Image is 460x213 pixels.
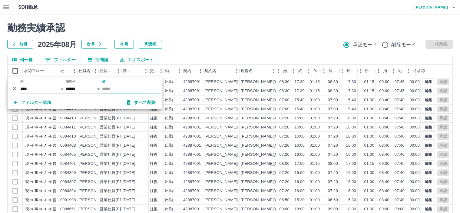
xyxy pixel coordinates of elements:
div: 営業社員(PT契約) [100,152,131,158]
div: 往復 [150,115,158,121]
text: Ａ [44,171,47,175]
div: 07:40 [395,115,405,121]
div: 42887001 [183,97,201,103]
button: メニュー [232,66,241,75]
div: 16:00 [346,125,356,130]
button: 編集 [422,133,435,140]
div: [PERSON_NAME][GEOGRAPHIC_DATA] [204,125,279,130]
button: メニュー [196,66,205,75]
button: 列選択 [8,55,38,64]
div: 承認 [417,65,425,77]
button: すべて削除 [122,97,161,108]
div: 16:00 [346,134,356,139]
div: [PERSON_NAME][GEOGRAPHIC_DATA] [204,143,279,148]
div: 08:40 [379,134,389,139]
div: 16:00 [295,134,305,139]
div: 01:15 [310,88,320,94]
span: 削除モード [392,41,416,48]
div: 勤務日 [121,65,149,77]
button: メニュー [269,66,278,75]
div: 0084410 [60,134,76,139]
div: 00:00 [410,134,420,139]
div: 01:00 [310,106,320,112]
div: 01:00 [364,143,374,148]
div: 01:00 [364,170,374,176]
div: 07:40 [395,97,405,103]
div: 08:00 [328,161,338,167]
div: 営業社員(PT契約) [100,115,131,121]
div: [PERSON_NAME][GEOGRAPHIC_DATA][PERSON_NAME]中学校用務員 [241,106,372,112]
div: 01:15 [310,79,320,85]
div: 07:20 [328,143,338,148]
text: Ａ [44,116,47,120]
div: 07:20 [280,170,290,176]
div: 01:15 [310,161,320,167]
div: 01:00 [364,115,374,121]
div: [DATE] [123,115,135,121]
div: 42887001 [183,79,201,85]
div: 出勤 [165,88,173,94]
div: 42887001 [183,161,201,167]
button: ソート [133,67,141,75]
div: 08:30 [280,88,290,94]
div: [PERSON_NAME][GEOGRAPHIC_DATA][PERSON_NAME]中学校用務員 [241,97,372,103]
div: [PERSON_NAME][GEOGRAPHIC_DATA][PERSON_NAME]中学校用務員 [241,161,372,167]
div: 社員名 [77,65,98,77]
text: 営 [53,171,56,175]
div: 00:00 [410,125,420,130]
div: 07:20 [280,152,290,158]
div: 08:40 [379,106,389,112]
div: 08:40 [379,170,389,176]
div: 16:00 [295,115,305,121]
div: 出勤 [165,134,173,139]
div: [DATE] [123,125,135,130]
div: [DATE] [123,152,135,158]
div: 往復 [150,161,158,167]
button: 編集 [422,115,435,121]
div: 所定休憩 [358,65,376,77]
div: [PERSON_NAME] [78,134,111,139]
div: 勤務区分 [164,65,182,77]
div: 出勤 [165,106,173,112]
div: 16:00 [295,143,305,148]
div: 00:00 [410,97,420,103]
div: 09:00 [379,88,389,94]
div: 07:40 [395,125,405,130]
div: [PERSON_NAME][GEOGRAPHIC_DATA] [204,97,279,103]
div: 0084413 [60,115,76,121]
div: [PERSON_NAME][GEOGRAPHIC_DATA] [204,79,279,85]
div: 17:30 [295,88,305,94]
div: 社員区分 [98,65,121,77]
div: 08:40 [379,152,389,158]
button: 編集 [422,178,435,185]
div: 0084408 [60,143,76,148]
button: 次月 [81,40,107,49]
div: [PERSON_NAME][GEOGRAPHIC_DATA][PERSON_NAME]中学校用務員 [241,115,372,121]
button: 編集 [422,160,435,167]
text: 営 [53,143,56,148]
div: [PERSON_NAME][GEOGRAPHIC_DATA] [204,88,279,94]
button: 削除 [10,84,19,93]
div: 00:00 [410,106,420,112]
div: 往復 [150,143,158,148]
text: Ａ [44,152,47,157]
div: 終業 [298,65,305,77]
div: 16:00 [295,170,305,176]
div: 休憩 [306,65,321,77]
div: 07:45 [395,88,405,94]
div: 42887001 [183,115,201,121]
div: 出勤 [165,143,173,148]
div: 07:45 [395,161,405,167]
div: 営業社員(PT契約) [100,134,131,139]
div: 07:20 [280,115,290,121]
div: 契約名 [204,65,216,77]
div: [PERSON_NAME] [78,143,111,148]
div: 00:00 [410,143,420,148]
div: 出勤 [165,115,173,121]
div: 07:40 [395,143,405,148]
div: 42887001 [183,170,201,176]
div: 0084397 [60,179,76,185]
text: 事 [35,116,38,120]
div: 08:30 [328,79,338,85]
text: 現 [25,161,29,166]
